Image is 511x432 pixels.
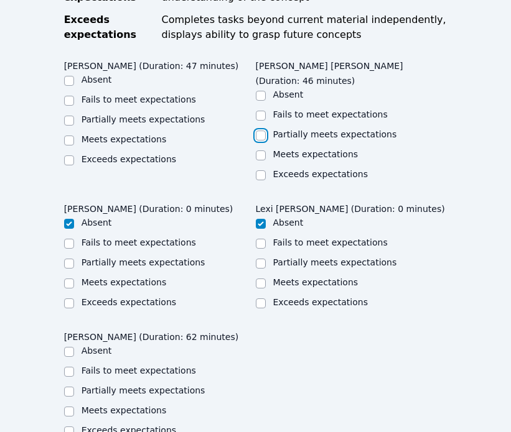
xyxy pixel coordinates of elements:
div: Exceeds expectations [64,12,154,42]
label: Meets expectations [82,134,167,144]
legend: [PERSON_NAME] (Duration: 0 minutes) [64,198,233,216]
label: Absent [82,75,112,85]
label: Partially meets expectations [273,129,397,139]
label: Partially meets expectations [82,257,205,267]
label: Fails to meet expectations [273,109,388,119]
label: Absent [273,218,304,227]
label: Exceeds expectations [273,297,368,307]
label: Partially meets expectations [82,385,205,395]
label: Fails to meet expectations [273,237,388,247]
label: Absent [82,346,112,356]
label: Meets expectations [273,149,359,159]
label: Meets expectations [82,277,167,287]
label: Partially meets expectations [273,257,397,267]
label: Exceeds expectations [82,297,176,307]
legend: [PERSON_NAME] (Duration: 62 minutes) [64,326,239,344]
label: Exceeds expectations [82,154,176,164]
label: Meets expectations [273,277,359,287]
label: Absent [82,218,112,227]
legend: [PERSON_NAME] (Duration: 47 minutes) [64,55,239,73]
label: Fails to meet expectations [82,94,196,104]
label: Fails to meet expectations [82,365,196,375]
label: Meets expectations [82,405,167,415]
legend: [PERSON_NAME] [PERSON_NAME] (Duration: 46 minutes) [256,55,448,88]
legend: Lexi [PERSON_NAME] (Duration: 0 minutes) [256,198,445,216]
div: Completes tasks beyond current material independently, displays ability to grasp future concepts [162,12,448,42]
label: Partially meets expectations [82,114,205,124]
label: Exceeds expectations [273,169,368,179]
label: Absent [273,90,304,99]
label: Fails to meet expectations [82,237,196,247]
